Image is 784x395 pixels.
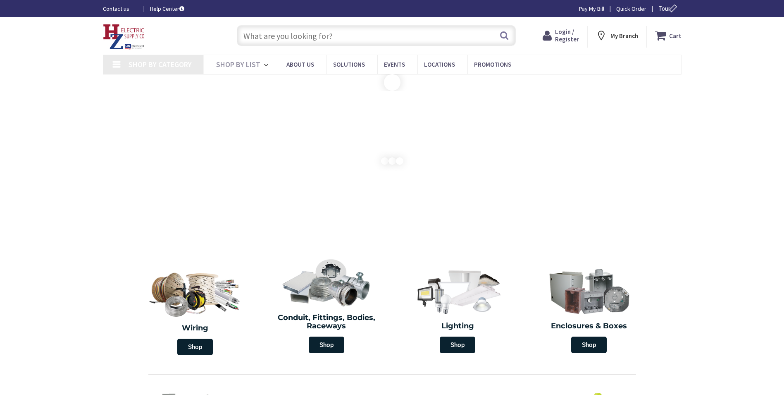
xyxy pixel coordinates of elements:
img: HZ Electric Supply [103,24,145,50]
a: Login / Register [543,28,579,43]
span: Shop By List [216,60,260,69]
h2: Enclosures & Boxes [529,322,648,330]
span: Tour [658,5,679,12]
span: Shop [177,339,213,355]
a: Quick Order [616,5,646,13]
h2: Wiring [134,324,257,332]
span: Events [384,60,405,68]
a: Cart [655,28,682,43]
h2: Lighting [398,322,517,330]
span: About Us [286,60,314,68]
a: Enclosures & Boxes Shop [525,263,653,357]
span: Login / Register [555,28,579,43]
a: Pay My Bill [579,5,604,13]
span: Shop By Category [129,60,192,69]
a: Contact us [103,5,137,13]
a: Conduit, Fittings, Bodies, Raceways Shop [263,254,390,357]
input: What are you looking for? [237,25,516,46]
div: My Branch [596,28,638,43]
span: Solutions [333,60,365,68]
span: Promotions [474,60,511,68]
a: Help Center [150,5,184,13]
a: Lighting Shop [394,263,522,357]
span: Shop [571,337,607,353]
strong: Cart [669,28,682,43]
span: Locations [424,60,455,68]
span: Shop [440,337,475,353]
strong: My Branch [610,32,638,40]
h2: Conduit, Fittings, Bodies, Raceways [267,314,386,330]
a: Wiring Shop [130,263,261,359]
span: Shop [309,337,344,353]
